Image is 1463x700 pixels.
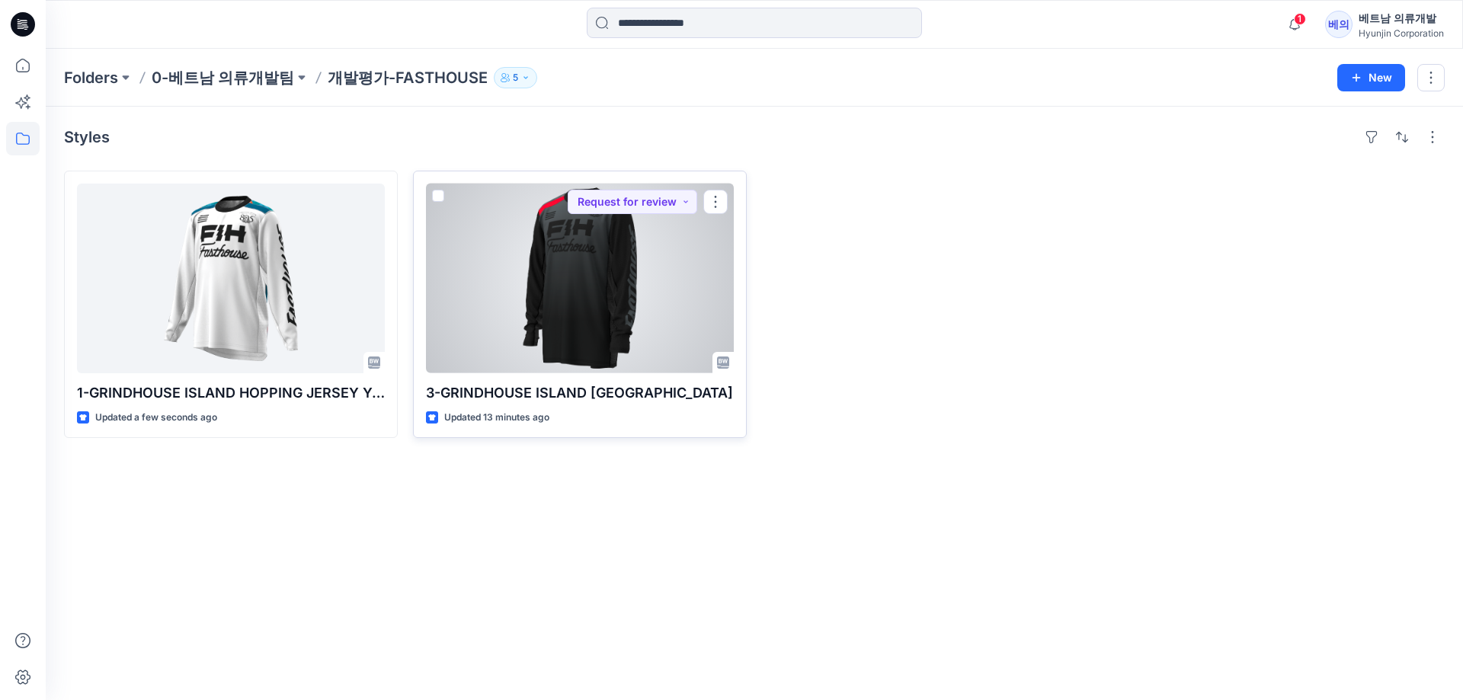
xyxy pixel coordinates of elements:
p: 3-GRINDHOUSE ISLAND [GEOGRAPHIC_DATA] [426,382,734,404]
button: 5 [494,67,537,88]
a: 3-GRINDHOUSE ISLAND HOPPING JERSEY [426,184,734,373]
button: New [1337,64,1405,91]
p: 1-GRINDHOUSE ISLAND HOPPING JERSEY YOUTH [77,382,385,404]
p: Updated 13 minutes ago [444,410,549,426]
p: 5 [513,69,518,86]
div: 베트남 의류개발 [1359,9,1444,27]
a: 0-베트남 의류개발팀 [152,67,294,88]
p: 개발평가-FASTHOUSE [328,67,488,88]
div: 베의 [1325,11,1353,38]
h4: Styles [64,128,110,146]
p: Updated a few seconds ago [95,410,217,426]
div: Hyunjin Corporation [1359,27,1444,39]
span: 1 [1294,13,1306,25]
a: 1-GRINDHOUSE ISLAND HOPPING JERSEY YOUTH [77,184,385,373]
a: Folders [64,67,118,88]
